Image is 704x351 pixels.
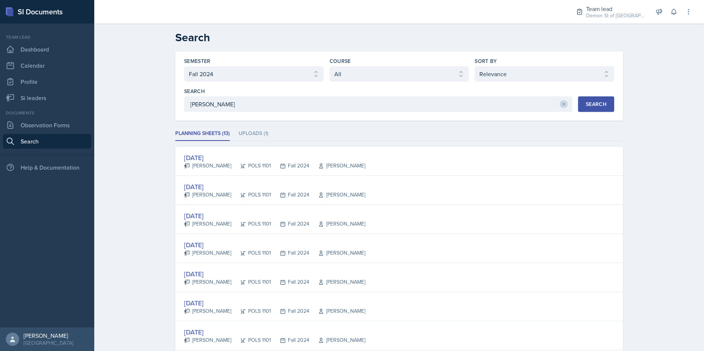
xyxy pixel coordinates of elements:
[184,162,231,170] div: [PERSON_NAME]
[271,307,309,315] div: Fall 2024
[271,162,309,170] div: Fall 2024
[578,96,614,112] button: Search
[184,298,365,308] div: [DATE]
[309,162,365,170] div: [PERSON_NAME]
[309,220,365,228] div: [PERSON_NAME]
[184,307,231,315] div: [PERSON_NAME]
[3,110,91,116] div: Documents
[3,34,91,40] div: Team lead
[3,91,91,105] a: Si leaders
[184,211,365,221] div: [DATE]
[586,12,645,19] div: Demon SI of [GEOGRAPHIC_DATA] / Fall 2025
[271,278,309,286] div: Fall 2024
[184,327,365,337] div: [DATE]
[184,191,231,199] div: [PERSON_NAME]
[184,88,205,95] label: Search
[184,278,231,286] div: [PERSON_NAME]
[475,57,497,65] label: Sort By
[184,153,365,163] div: [DATE]
[3,42,91,57] a: Dashboard
[309,278,365,286] div: [PERSON_NAME]
[24,339,73,347] div: [GEOGRAPHIC_DATA]
[239,127,268,141] li: Uploads (1)
[231,191,271,199] div: POLS 1101
[309,336,365,344] div: [PERSON_NAME]
[231,249,271,257] div: POLS 1101
[184,57,211,65] label: Semester
[271,249,309,257] div: Fall 2024
[184,336,231,344] div: [PERSON_NAME]
[184,249,231,257] div: [PERSON_NAME]
[231,307,271,315] div: POLS 1101
[271,191,309,199] div: Fall 2024
[271,336,309,344] div: Fall 2024
[586,101,606,107] div: Search
[184,220,231,228] div: [PERSON_NAME]
[309,307,365,315] div: [PERSON_NAME]
[3,58,91,73] a: Calendar
[175,127,230,141] li: Planning Sheets (13)
[231,336,271,344] div: POLS 1101
[184,269,365,279] div: [DATE]
[3,118,91,132] a: Observation Forms
[309,191,365,199] div: [PERSON_NAME]
[231,220,271,228] div: POLS 1101
[3,74,91,89] a: Profile
[231,162,271,170] div: POLS 1101
[24,332,73,339] div: [PERSON_NAME]
[271,220,309,228] div: Fall 2024
[184,96,572,112] input: Enter search phrase
[184,182,365,192] div: [DATE]
[3,134,91,149] a: Search
[309,249,365,257] div: [PERSON_NAME]
[330,57,351,65] label: Course
[231,278,271,286] div: POLS 1101
[3,160,91,175] div: Help & Documentation
[184,240,365,250] div: [DATE]
[175,31,623,44] h2: Search
[586,4,645,13] div: Team lead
